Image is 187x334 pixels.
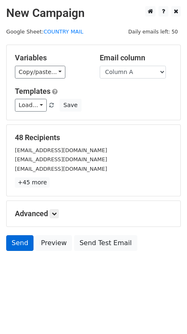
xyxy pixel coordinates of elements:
[74,235,137,251] a: Send Test Email
[146,294,187,334] iframe: Chat Widget
[15,133,172,142] h5: 48 Recipients
[6,235,34,251] a: Send
[36,235,72,251] a: Preview
[15,66,65,79] a: Copy/paste...
[43,29,83,35] a: COUNTRY MAIL
[15,177,50,188] a: +45 more
[15,166,107,172] small: [EMAIL_ADDRESS][DOMAIN_NAME]
[6,6,181,20] h2: New Campaign
[15,99,47,112] a: Load...
[15,87,50,95] a: Templates
[125,29,181,35] a: Daily emails left: 50
[15,209,172,218] h5: Advanced
[125,27,181,36] span: Daily emails left: 50
[60,99,81,112] button: Save
[6,29,83,35] small: Google Sheet:
[15,53,87,62] h5: Variables
[15,156,107,162] small: [EMAIL_ADDRESS][DOMAIN_NAME]
[100,53,172,62] h5: Email column
[15,147,107,153] small: [EMAIL_ADDRESS][DOMAIN_NAME]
